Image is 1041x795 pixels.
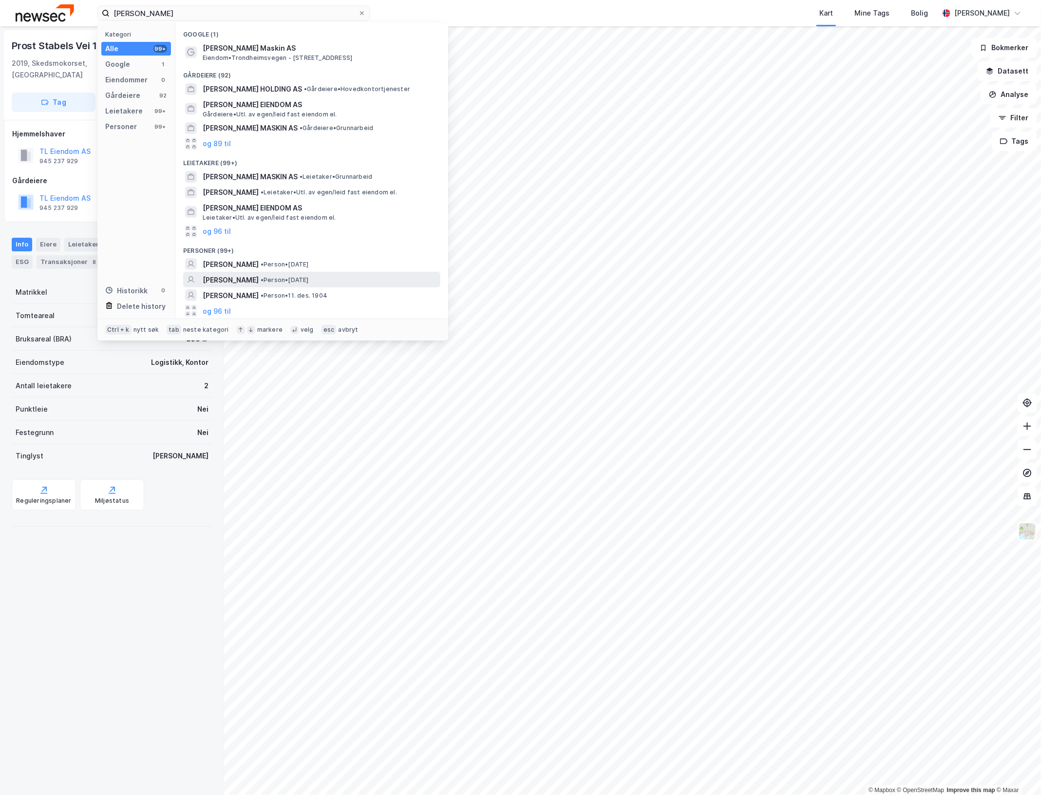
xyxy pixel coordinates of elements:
[300,173,303,180] span: •
[301,326,314,334] div: velg
[261,261,264,268] span: •
[990,108,1037,128] button: Filter
[175,23,448,40] div: Google (1)
[304,85,410,93] span: Gårdeiere • Hovedkontortjenester
[16,403,48,415] div: Punktleie
[105,43,118,55] div: Alle
[197,427,208,438] div: Nei
[897,787,945,794] a: OpenStreetMap
[16,286,47,298] div: Matrikkel
[203,83,302,95] span: [PERSON_NAME] HOLDING AS
[175,64,448,81] div: Gårdeiere (92)
[64,238,118,251] div: Leietakere
[203,202,436,214] span: [PERSON_NAME] EIENDOM AS
[90,257,99,267] div: 8
[105,325,132,335] div: Ctrl + k
[105,74,148,86] div: Eiendommer
[37,255,103,269] div: Transaksjoner
[105,121,137,132] div: Personer
[16,450,43,462] div: Tinglyst
[105,58,130,70] div: Google
[300,124,373,132] span: Gårdeiere • Grunnarbeid
[159,286,167,294] div: 0
[203,42,436,54] span: [PERSON_NAME] Maskin AS
[203,274,259,286] span: [PERSON_NAME]
[153,45,167,53] div: 99+
[203,111,337,118] span: Gårdeiere • Utl. av egen/leid fast eiendom el.
[36,238,60,251] div: Eiere
[257,326,283,334] div: markere
[16,310,55,322] div: Tomteareal
[16,497,71,505] div: Reguleringsplaner
[16,427,54,438] div: Festegrunn
[203,226,231,237] button: og 96 til
[1018,522,1037,541] img: Z
[152,450,208,462] div: [PERSON_NAME]
[167,325,181,335] div: tab
[261,276,309,284] span: Person • [DATE]
[12,128,212,140] div: Hjemmelshaver
[203,259,259,270] span: [PERSON_NAME]
[12,93,95,112] button: Tag
[12,238,32,251] div: Info
[12,255,33,269] div: ESG
[16,357,64,368] div: Eiendomstype
[971,38,1037,57] button: Bokmerker
[869,787,895,794] a: Mapbox
[954,7,1010,19] div: [PERSON_NAME]
[204,380,208,392] div: 2
[203,171,298,183] span: [PERSON_NAME] MASKIN AS
[16,380,72,392] div: Antall leietakere
[105,105,143,117] div: Leietakere
[261,189,264,196] span: •
[992,748,1041,795] div: Kontrollprogram for chat
[159,60,167,68] div: 1
[110,6,358,20] input: Søk på adresse, matrikkel, gårdeiere, leietakere eller personer
[183,326,229,334] div: neste kategori
[197,403,208,415] div: Nei
[911,7,928,19] div: Bolig
[261,292,264,299] span: •
[203,122,298,134] span: [PERSON_NAME] MASKIN AS
[854,7,890,19] div: Mine Tags
[261,292,327,300] span: Person • 11. des. 1904
[947,787,995,794] a: Improve this map
[261,276,264,284] span: •
[338,326,358,334] div: avbryt
[175,239,448,257] div: Personer (99+)
[151,357,208,368] div: Logistikk, Kontor
[153,123,167,131] div: 99+
[12,57,156,81] div: 2019, Skedsmokorset, [GEOGRAPHIC_DATA]
[175,151,448,169] div: Leietakere (99+)
[16,4,74,21] img: newsec-logo.f6e21ccffca1b3a03d2d.png
[159,76,167,84] div: 0
[300,173,372,181] span: Leietaker • Grunnarbeid
[16,333,72,345] div: Bruksareal (BRA)
[133,326,159,334] div: nytt søk
[992,132,1037,151] button: Tags
[992,748,1041,795] iframe: Chat Widget
[819,7,833,19] div: Kart
[12,175,212,187] div: Gårdeiere
[105,31,171,38] div: Kategori
[95,497,129,505] div: Miljøstatus
[105,285,148,297] div: Historikk
[105,90,140,101] div: Gårdeiere
[203,305,231,317] button: og 96 til
[203,138,231,150] button: og 89 til
[322,325,337,335] div: esc
[39,204,78,212] div: 945 237 929
[981,85,1037,104] button: Analyse
[39,157,78,165] div: 945 237 929
[978,61,1037,81] button: Datasett
[203,187,259,198] span: [PERSON_NAME]
[203,54,352,62] span: Eiendom • Trondheimsvegen - [STREET_ADDRESS]
[203,99,436,111] span: [PERSON_NAME] EIENDOM AS
[153,107,167,115] div: 99+
[203,214,336,222] span: Leietaker • Utl. av egen/leid fast eiendom el.
[203,290,259,302] span: [PERSON_NAME]
[300,124,303,132] span: •
[12,38,105,54] div: Prost Stabels Vei 10
[304,85,307,93] span: •
[261,261,309,268] span: Person • [DATE]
